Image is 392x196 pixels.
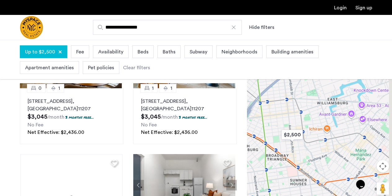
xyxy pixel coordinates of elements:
[20,88,123,144] a: 01[STREET_ADDRESS], [GEOGRAPHIC_DATA]112073 months free...No FeeNet Effective: $2,436.00
[28,122,43,127] span: No Fee
[25,48,55,56] span: Up to $2,500
[170,84,172,92] span: 1
[28,114,47,120] span: $3,045
[222,48,257,56] span: Neighborhoods
[20,16,43,39] img: logo
[123,64,150,71] div: Clear filters
[249,24,274,31] button: Show or hide filters
[98,48,123,56] span: Availability
[25,64,74,71] span: Apartment amenities
[138,48,148,56] span: Beds
[93,20,242,35] input: Apartment Search
[47,115,64,120] sub: /month
[152,84,154,92] span: 1
[377,160,389,172] button: Map camera controls
[76,48,84,56] span: Fee
[179,115,207,120] p: 3 months free...
[141,114,161,120] span: $3,045
[377,182,389,195] button: Drag Pegman onto the map to open Street View
[161,115,178,120] sub: /month
[190,48,207,56] span: Subway
[226,180,237,190] button: Next apartment
[279,128,305,142] div: $2,500
[28,98,116,112] p: [STREET_ADDRESS] 11207
[28,130,84,135] span: Net Effective: $2,436.00
[354,171,373,190] iframe: chat widget
[163,48,175,56] span: Baths
[334,5,347,10] a: Login
[141,122,157,127] span: No Fee
[58,84,60,92] span: 1
[141,130,198,135] span: Net Effective: $2,436.00
[88,64,114,71] span: Pet policies
[65,115,94,120] p: 3 months free...
[38,84,42,92] span: 0
[133,88,237,144] a: 11[STREET_ADDRESS], [GEOGRAPHIC_DATA]112073 months free...No FeeNet Effective: $2,436.00
[271,48,313,56] span: Building amenities
[141,98,229,112] p: [STREET_ADDRESS] 11207
[355,5,372,10] a: Registration
[20,16,43,39] a: Cazamio Logo
[133,180,144,190] button: Previous apartment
